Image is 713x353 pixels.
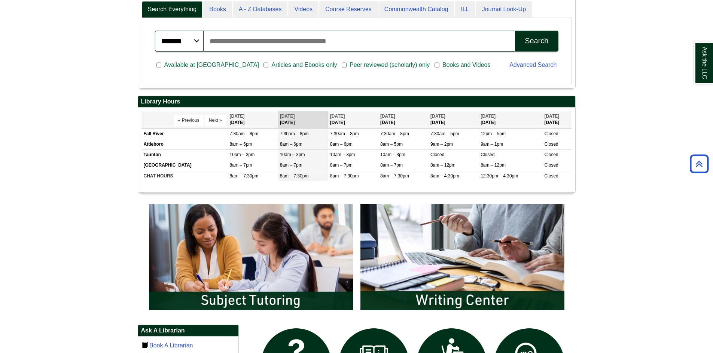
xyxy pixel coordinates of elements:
[280,114,295,119] span: [DATE]
[205,115,226,126] button: Next »
[233,1,288,18] a: A - Z Databases
[357,200,568,314] img: Writing Center Information
[542,111,571,128] th: [DATE]
[481,142,503,147] span: 9am – 1pm
[149,342,193,349] a: Book A Librarian
[544,142,558,147] span: Closed
[280,131,309,136] span: 7:30am – 8pm
[380,152,405,157] span: 10am – 3pm
[687,159,711,169] a: Back to Top
[142,1,203,18] a: Search Everything
[145,200,568,317] div: slideshow
[230,162,252,168] span: 8am – 7pm
[481,131,506,136] span: 12pm – 5pm
[481,114,496,119] span: [DATE]
[330,162,353,168] span: 8am – 7pm
[203,1,232,18] a: Books
[481,173,518,179] span: 12:30pm – 4:30pm
[378,111,429,128] th: [DATE]
[230,173,259,179] span: 8am – 7:30pm
[280,152,305,157] span: 10am – 3pm
[380,131,409,136] span: 7:30am – 8pm
[230,142,252,147] span: 8am – 6pm
[142,150,228,160] td: Taunton
[230,131,259,136] span: 7:30am – 8pm
[430,173,459,179] span: 8am – 4:30pm
[439,61,494,69] span: Books and Videos
[228,111,278,128] th: [DATE]
[380,173,409,179] span: 8am – 7:30pm
[544,131,558,136] span: Closed
[481,162,506,168] span: 8am – 12pm
[174,115,204,126] button: « Previous
[430,152,444,157] span: Closed
[319,1,378,18] a: Course Reserves
[288,1,319,18] a: Videos
[330,173,359,179] span: 8am – 7:30pm
[268,61,340,69] span: Articles and Ebooks only
[347,61,433,69] span: Peer reviewed (scholarly) only
[280,142,302,147] span: 8am – 6pm
[455,1,475,18] a: ILL
[476,1,532,18] a: Journal Look-Up
[515,31,558,52] button: Search
[435,62,439,68] input: Books and Videos
[544,114,559,119] span: [DATE]
[330,114,345,119] span: [DATE]
[430,142,453,147] span: 9am – 2pm
[263,62,268,68] input: Articles and Ebooks only
[380,162,403,168] span: 8am – 7pm
[230,152,255,157] span: 10am – 3pm
[378,1,454,18] a: Commonwealth Catalog
[342,62,347,68] input: Peer reviewed (scholarly) only
[330,142,353,147] span: 8am – 6pm
[278,111,328,128] th: [DATE]
[430,114,445,119] span: [DATE]
[544,152,558,157] span: Closed
[509,62,557,68] a: Advanced Search
[430,162,455,168] span: 8am – 12pm
[138,325,238,337] h2: Ask A Librarian
[430,131,459,136] span: 7:30am – 5pm
[142,139,228,150] td: Attleboro
[328,111,378,128] th: [DATE]
[380,114,395,119] span: [DATE]
[230,114,245,119] span: [DATE]
[280,173,309,179] span: 8am – 7:30pm
[525,37,548,45] div: Search
[544,173,558,179] span: Closed
[156,62,161,68] input: Available at [GEOGRAPHIC_DATA]
[142,171,228,181] td: CHAT HOURS
[330,152,355,157] span: 10am – 3pm
[142,128,228,139] td: Fall River
[481,152,494,157] span: Closed
[544,162,558,168] span: Closed
[161,61,262,69] span: Available at [GEOGRAPHIC_DATA]
[145,200,357,314] img: Subject Tutoring Information
[142,160,228,171] td: [GEOGRAPHIC_DATA]
[138,96,575,108] h2: Library Hours
[479,111,542,128] th: [DATE]
[429,111,479,128] th: [DATE]
[280,162,302,168] span: 8am – 7pm
[380,142,403,147] span: 8am – 5pm
[330,131,359,136] span: 7:30am – 8pm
